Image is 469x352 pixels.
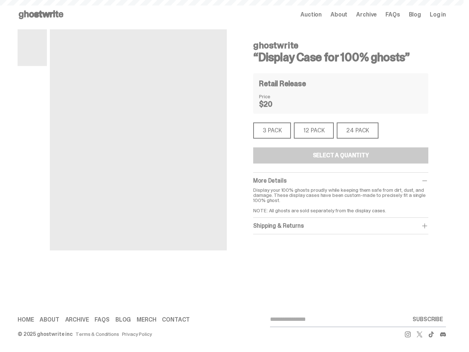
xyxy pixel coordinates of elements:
h4: ghostwrite [253,41,428,50]
div: Select a Quantity [313,153,369,158]
h3: “Display Case for 100% ghosts” [253,51,428,63]
div: 12 PACK [294,122,334,139]
dt: Price [259,94,296,99]
a: Blog [409,12,421,18]
button: Select a Quantity [253,147,428,164]
h4: Retail Release [259,80,306,87]
a: Blog [115,317,131,323]
a: Archive [356,12,377,18]
a: Home [18,317,34,323]
a: FAQs [95,317,109,323]
a: Archive [65,317,89,323]
a: Terms & Conditions [75,331,119,337]
span: More Details [253,177,286,184]
button: SUBSCRIBE [410,312,446,327]
a: Privacy Policy [122,331,152,337]
p: Display your 100% ghosts proudly while keeping them safe from dirt, dust, and damage. These displ... [253,187,428,213]
dd: $20 [259,100,296,108]
a: Auction [300,12,322,18]
a: Contact [162,317,190,323]
div: Shipping & Returns [253,222,428,230]
a: About [330,12,347,18]
a: FAQs [385,12,400,18]
div: 3 PACK [253,122,291,139]
a: About [40,317,59,323]
a: Merch [137,317,156,323]
div: © 2025 ghostwrite inc [18,331,73,337]
div: 24 PACK [337,122,378,139]
a: Log in [430,12,446,18]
